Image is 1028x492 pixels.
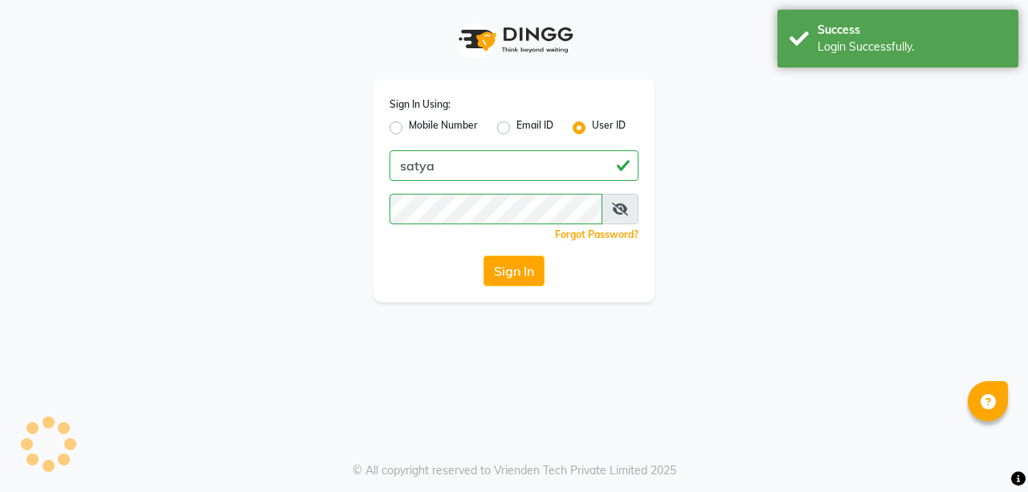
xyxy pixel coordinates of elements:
input: Username [390,150,638,181]
div: Login Successfully. [818,39,1006,55]
input: Username [390,194,602,224]
button: Sign In [483,256,545,286]
label: Sign In Using: [390,97,451,112]
label: Email ID [516,118,553,137]
a: Forgot Password? [555,228,638,240]
div: Success [818,22,1006,39]
label: User ID [592,118,626,137]
label: Mobile Number [409,118,478,137]
iframe: chat widget [961,428,1012,476]
img: logo1.svg [450,16,578,64]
